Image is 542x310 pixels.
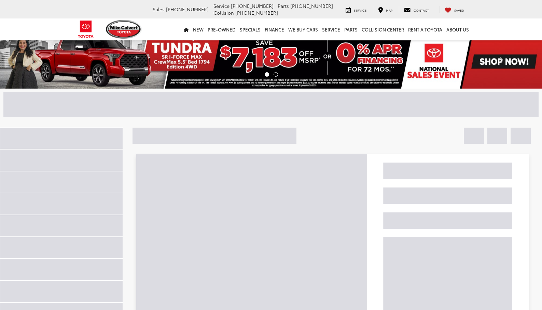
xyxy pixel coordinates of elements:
[206,18,238,40] a: Pre-Owned
[263,18,286,40] a: Finance
[182,18,191,40] a: Home
[290,2,333,9] span: [PHONE_NUMBER]
[444,18,471,40] a: About Us
[360,18,406,40] a: Collision Center
[106,20,142,39] img: Mike Calvert Toyota
[373,6,398,13] a: Map
[354,8,366,12] span: Service
[342,18,360,40] a: Parts
[213,9,234,16] span: Collision
[320,18,342,40] a: Service
[231,2,274,9] span: [PHONE_NUMBER]
[341,6,372,13] a: Service
[191,18,206,40] a: New
[278,2,289,9] span: Parts
[386,8,392,12] span: Map
[153,6,165,13] span: Sales
[414,8,429,12] span: Contact
[399,6,434,13] a: Contact
[440,6,469,13] a: My Saved Vehicles
[213,2,230,9] span: Service
[166,6,209,13] span: [PHONE_NUMBER]
[406,18,444,40] a: Rent a Toyota
[454,8,464,12] span: Saved
[286,18,320,40] a: WE BUY CARS
[235,9,278,16] span: [PHONE_NUMBER]
[73,18,99,40] img: Toyota
[238,18,263,40] a: Specials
